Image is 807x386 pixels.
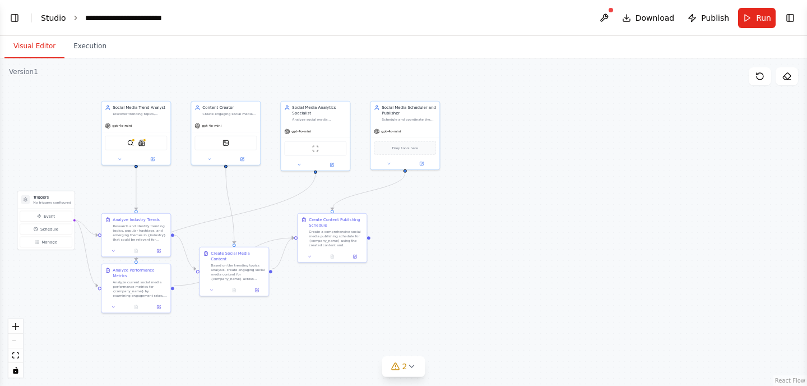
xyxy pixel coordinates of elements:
button: Show left sidebar [7,10,22,26]
div: Social Media Trend Analyst [113,105,167,111]
button: 2 [382,356,425,377]
button: Execution [64,35,115,58]
button: Open in side panel [345,253,364,260]
div: Create Content Publishing ScheduleCreate a comprehensive social media publishing schedule for {co... [297,213,367,263]
button: Open in side panel [316,162,348,168]
div: Create a comprehensive social media publishing schedule for {company_name} using the created cont... [309,229,363,247]
img: ScrapeWebsiteTool [312,145,319,152]
button: No output available [124,304,148,310]
div: Version 1 [9,67,38,76]
a: React Flow attribution [775,378,805,384]
img: SerperDevTool [127,140,134,146]
button: No output available [321,253,344,260]
span: gpt-4o-mini [112,123,132,128]
button: Open in side panel [406,160,438,167]
span: gpt-4o-mini [202,123,221,128]
button: No output available [124,247,148,254]
div: Research and identify trending topics, popular hashtags, and emerging themes in {industry} that c... [113,224,167,242]
button: Open in side panel [149,304,168,310]
g: Edge from 37e6ff08-2ed1-4029-bc7f-6f26309598e5 to 1f5afa7d-b647-4bba-939c-622315dbe2e9 [223,168,237,243]
div: Create Content Publishing Schedule [309,217,363,228]
div: Analyze current social media performance metrics for {company_name} by examining engagement rates... [113,280,167,298]
a: Studio [41,13,66,22]
span: Download [636,12,675,24]
div: TriggersNo triggers configuredEventScheduleManage [17,191,75,250]
div: Analyze Performance Metrics [113,268,167,279]
g: Edge from triggers to e3c51590-9382-4343-a610-4f2682cdc47b [74,218,98,238]
div: Create Social Media Content [211,251,265,262]
div: Schedule and coordinate the publishing of social media content across multiple platforms for {com... [382,117,436,122]
g: Edge from d64df03e-b279-47e9-9e4f-c4f06dcfe25d to b804bc14-82c6-47c7-92d4-8d85ceff2ece [174,235,294,288]
button: Open in side panel [226,156,258,163]
button: Show right sidebar [782,10,798,26]
div: Analyze social media engagement metrics, performance data, and audience behavior patterns to iden... [292,117,346,122]
div: Social Media Scheduler and Publisher [382,105,436,116]
div: Social Media Scheduler and PublisherSchedule and coordinate the publishing of social media conten... [370,101,440,170]
nav: breadcrumb [41,12,197,24]
div: Create Social Media ContentBased on the trending topics analysis, create engaging social media co... [199,247,269,297]
div: Analyze Industry TrendsResearch and identify trending topics, popular hashtags, and emerging them... [101,213,171,258]
button: Schedule [20,224,72,235]
button: Open in side panel [149,247,168,254]
g: Edge from e3c51590-9382-4343-a610-4f2682cdc47b to 1f5afa7d-b647-4bba-939c-622315dbe2e9 [174,232,196,272]
span: 2 [402,361,407,372]
button: Open in side panel [137,156,168,163]
g: Edge from da9ef7c9-57e4-4967-8366-d3d0adac57a3 to d64df03e-b279-47e9-9e4f-c4f06dcfe25d [133,174,318,260]
div: Analyze Industry Trends [113,217,160,223]
g: Edge from triggers to d64df03e-b279-47e9-9e4f-c4f06dcfe25d [74,218,98,288]
img: DallETool [222,140,229,146]
button: Publish [683,8,734,28]
div: Social Media Trend AnalystDiscover trending topics, hashtags, and content themes in {industry} by... [101,101,171,166]
div: Social Media Analytics SpecialistAnalyze social media engagement metrics, performance data, and a... [280,101,350,171]
h3: Triggers [33,195,71,200]
span: Publish [701,12,729,24]
g: Edge from c4acfa6f-be76-4af1-89a0-96bf40d959b4 to e3c51590-9382-4343-a610-4f2682cdc47b [133,168,139,210]
button: Open in side panel [247,287,266,293]
g: Edge from 2f0147f8-a00d-459b-b000-475f6620e01b to b804bc14-82c6-47c7-92d4-8d85ceff2ece [330,173,408,210]
button: Download [618,8,679,28]
div: Content Creator [202,105,257,111]
span: Drop tools here [392,145,418,151]
button: No output available [222,287,246,293]
span: Run [756,12,771,24]
button: Run [738,8,776,28]
span: Schedule [40,226,58,232]
span: gpt-4o-mini [381,129,401,134]
button: zoom in [8,319,23,334]
button: Event [20,211,72,222]
div: Discover trending topics, hashtags, and content themes in {industry} by analyzing search trends, ... [113,112,167,116]
g: Edge from 1f5afa7d-b647-4bba-939c-622315dbe2e9 to b804bc14-82c6-47c7-92d4-8d85ceff2ece [272,235,294,272]
div: Create engaging social media content including captions, visuals, and posts for {company_name} ac... [202,112,257,116]
div: Based on the trending topics analysis, create engaging social media content for {company_name} ac... [211,263,265,281]
span: gpt-4o-mini [291,129,311,134]
img: SerplyNewsSearchTool [138,140,145,146]
div: React Flow controls [8,319,23,378]
span: Manage [41,239,57,245]
div: Analyze Performance MetricsAnalyze current social media performance metrics for {company_name} by... [101,264,171,314]
p: No triggers configured [33,200,71,205]
button: fit view [8,348,23,363]
div: Social Media Analytics Specialist [292,105,346,116]
button: toggle interactivity [8,363,23,378]
div: Content CreatorCreate engaging social media content including captions, visuals, and posts for {c... [191,101,261,166]
button: Manage [20,237,72,247]
span: Event [44,213,55,219]
button: Visual Editor [4,35,64,58]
